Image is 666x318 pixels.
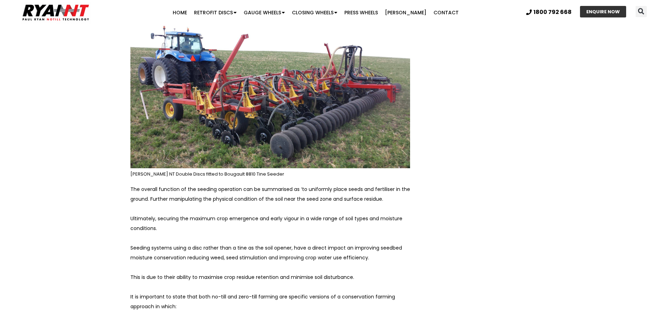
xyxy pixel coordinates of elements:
[341,6,381,20] a: Press Wheels
[580,6,626,17] a: ENQUIRE NOW
[381,6,430,20] a: [PERSON_NAME]
[430,6,462,20] a: Contact
[129,6,502,20] nav: Menu
[130,292,410,311] p: It is important to state that both no-till and zero-till farming are specific versions of a conse...
[288,6,341,20] a: Closing Wheels
[130,184,410,204] p: The overall function of the seeding operation can be summarised as ‘to uniformly place seeds and ...
[21,2,91,23] img: Ryan NT logo
[130,214,410,233] p: Ultimately, securing the maximum crop emergence and early vigour in a wide range of soil types an...
[130,171,410,177] h3: [PERSON_NAME] NT Double Discs fitted to Bougault 8810 Tine Seeder
[636,6,647,17] div: Search
[191,6,240,20] a: Retrofit Discs
[130,11,410,168] img: Ryan NT (RFM NT) Bourgault 8810 RFMNT Double Discs
[130,243,410,262] p: Seeding systems using a disc rather than a tine as the soil opener, have a direct impact an impro...
[240,6,288,20] a: Gauge Wheels
[586,9,620,14] span: ENQUIRE NOW
[130,272,410,282] p: This is due to their ability to maximise crop residue retention and minimise soil disturbance.
[526,9,572,15] a: 1800 792 668
[169,6,191,20] a: Home
[533,9,572,15] span: 1800 792 668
